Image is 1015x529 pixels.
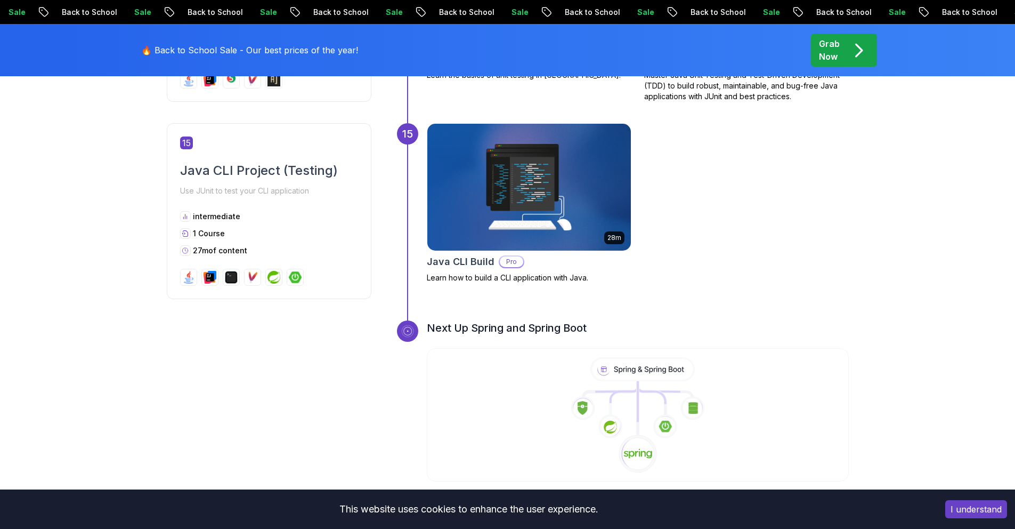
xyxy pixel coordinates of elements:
[427,272,631,283] p: Learn how to build a CLI application with Java.
[429,7,502,18] p: Back to School
[807,7,879,18] p: Back to School
[182,74,195,86] img: java logo
[225,74,238,86] img: junit logo
[250,7,285,18] p: Sale
[607,234,621,242] p: 28m
[180,162,358,179] h2: Java CLI Project (Testing)
[397,123,418,145] div: 15
[178,7,250,18] p: Back to School
[193,229,225,238] span: 1 Course
[204,271,216,284] img: intellij logo
[52,7,125,18] p: Back to School
[644,70,849,102] p: Master Java Unit Testing and Test-Driven Development (TDD) to build robust, maintainable, and bug...
[225,271,238,284] img: terminal logo
[182,271,195,284] img: java logo
[141,44,358,57] p: 🔥 Back to School Sale - Our best prices of the year!
[8,498,929,521] div: This website uses cookies to enhance the user experience.
[681,7,753,18] p: Back to School
[193,245,247,256] p: 27m of content
[502,7,536,18] p: Sale
[289,271,302,284] img: spring-boot logo
[555,7,628,18] p: Back to School
[819,37,840,63] p: Grab Now
[267,271,280,284] img: spring logo
[500,257,523,267] p: Pro
[427,254,494,269] h2: Java CLI Build
[180,183,358,198] p: Use JUnit to test your CLI application
[879,7,913,18] p: Sale
[180,137,193,149] span: 15
[376,7,410,18] p: Sale
[246,271,259,284] img: maven logo
[267,74,280,86] img: assertj logo
[304,7,376,18] p: Back to School
[628,7,662,18] p: Sale
[246,74,259,86] img: maven logo
[427,124,631,251] img: Java CLI Build card
[932,7,1005,18] p: Back to School
[125,7,159,18] p: Sale
[427,123,631,283] a: Java CLI Build card28mJava CLI BuildProLearn how to build a CLI application with Java.
[945,500,1007,518] button: Accept cookies
[427,320,849,335] h3: Next Up Spring and Spring Boot
[204,74,216,86] img: intellij logo
[193,211,240,222] p: intermediate
[753,7,787,18] p: Sale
